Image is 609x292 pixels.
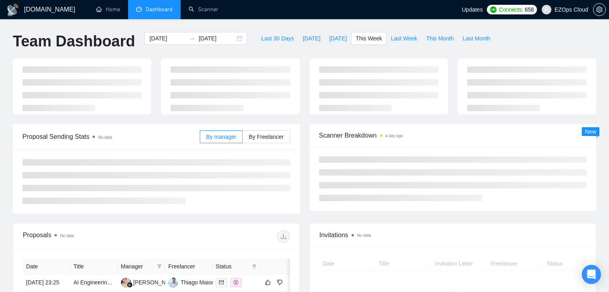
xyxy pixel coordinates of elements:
[325,32,351,45] button: [DATE]
[329,34,347,43] span: [DATE]
[165,259,212,274] th: Freelancer
[23,274,70,291] td: [DATE] 23:25
[136,6,142,12] span: dashboard
[593,3,606,16] button: setting
[206,134,236,140] span: By manager
[499,5,523,14] span: Connects:
[6,4,19,16] img: logo
[73,279,129,286] a: AI Engineering + AWS
[277,279,283,286] span: dislike
[23,230,156,243] div: Proposals
[391,34,417,43] span: Last Week
[199,34,235,43] input: End date
[525,5,533,14] span: 658
[216,262,249,271] span: Status
[155,260,163,272] span: filter
[168,279,213,285] a: TMThiago Maior
[121,262,154,271] span: Manager
[422,32,458,45] button: This Month
[351,32,386,45] button: This Week
[462,34,490,43] span: Last Month
[118,259,165,274] th: Manager
[426,34,454,43] span: This Month
[593,6,606,13] a: setting
[233,280,238,285] span: dollar
[189,35,195,42] span: to
[98,135,112,140] span: No data
[133,278,179,287] div: [PERSON_NAME]
[263,278,273,287] button: like
[386,32,422,45] button: Last Week
[585,128,596,135] span: New
[257,32,298,45] button: Last 30 Days
[96,6,120,13] a: homeHome
[320,230,587,240] span: Invitations
[582,265,601,284] div: Open Intercom Messenger
[386,134,403,138] time: a day ago
[121,279,179,285] a: AJ[PERSON_NAME]
[181,278,213,287] div: Thiago Maior
[593,6,605,13] span: setting
[157,264,162,269] span: filter
[219,280,224,285] span: mail
[298,32,325,45] button: [DATE]
[356,34,382,43] span: This Week
[70,259,117,274] th: Title
[303,34,320,43] span: [DATE]
[544,7,549,12] span: user
[22,132,200,142] span: Proposal Sending Stats
[261,34,294,43] span: Last 30 Days
[127,282,133,288] img: gigradar-bm.png
[189,6,218,13] a: searchScanner
[23,259,70,274] th: Date
[60,234,74,238] span: No data
[13,32,135,51] h1: Team Dashboard
[252,264,257,269] span: filter
[265,279,271,286] span: like
[250,260,258,272] span: filter
[121,278,131,288] img: AJ
[149,34,186,43] input: Start date
[189,35,195,42] span: swap-right
[70,274,117,291] td: AI Engineering + AWS
[458,32,494,45] button: Last Month
[319,130,587,140] span: Scanner Breakdown
[490,6,496,13] img: upwork-logo.png
[168,278,178,288] img: TM
[275,278,285,287] button: dislike
[357,233,371,238] span: No data
[146,6,173,13] span: Dashboard
[249,134,283,140] span: By Freelancer
[462,6,482,13] span: Updates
